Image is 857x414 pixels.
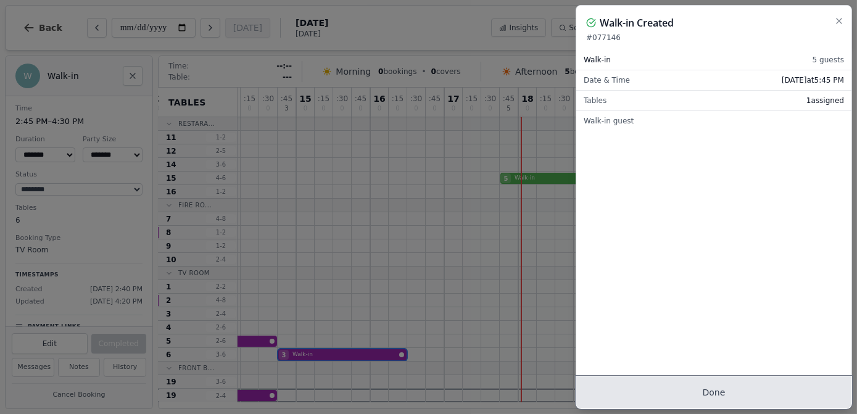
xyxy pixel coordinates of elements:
[813,55,844,65] span: 5 guests
[584,75,630,85] span: Date & Time
[600,15,674,30] h2: Walk-in Created
[782,75,844,85] span: [DATE] at 5:45 PM
[576,376,851,408] button: Done
[586,33,842,43] p: # 077146
[806,96,844,106] span: 1 assigned
[576,111,851,131] div: Walk-in guest
[584,55,611,65] span: Walk-in
[584,96,607,106] span: Tables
